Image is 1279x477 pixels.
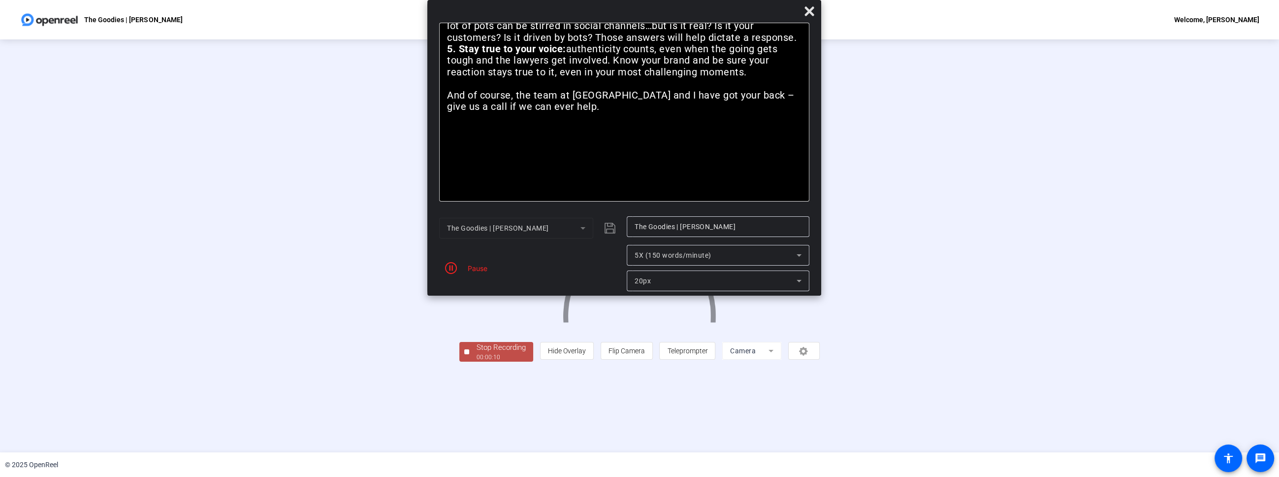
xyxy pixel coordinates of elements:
[667,347,707,355] span: Teleprompter
[608,347,645,355] span: Flip Camera
[635,277,651,285] span: 20px
[447,90,801,113] p: And of course, the team at [GEOGRAPHIC_DATA] and I have got your back – give us a call if we can ...
[447,43,801,78] li: authenticity counts, even when the going gets tough and the lawyers get involved. Know your brand...
[1222,452,1234,464] mat-icon: accessibility
[477,353,526,362] div: 00:00:10
[1174,14,1259,26] div: Welcome, [PERSON_NAME]
[5,460,58,470] div: © 2025 OpenReel
[548,347,586,355] span: Hide Overlay
[1254,452,1266,464] mat-icon: message
[477,342,526,353] div: Stop Recording
[84,14,182,26] p: The Goodies | [PERSON_NAME]
[20,10,79,30] img: OpenReel logo
[635,221,801,233] input: Title
[447,9,801,43] li: : A lot of pots can be stirred in social channels…but is it real? Is it your customers? Is it dri...
[635,251,711,259] span: 5X (150 words/minute)
[463,263,487,273] div: Pause
[447,43,566,55] strong: 5. Stay true to your voice:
